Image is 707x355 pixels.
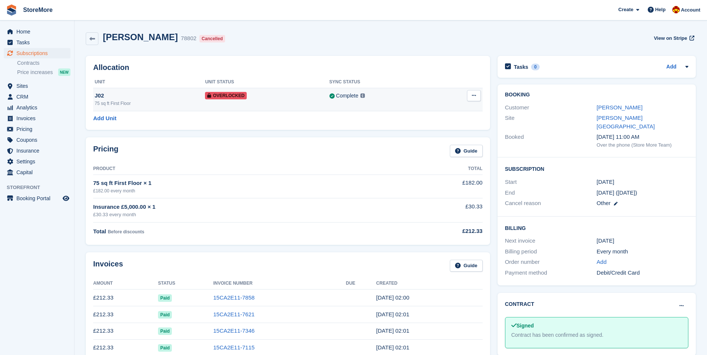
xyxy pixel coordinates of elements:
th: Invoice Number [213,278,346,290]
span: Other [597,200,611,206]
h2: Pricing [93,145,119,157]
div: Start [505,178,597,186]
span: CRM [16,92,61,102]
a: Guide [450,145,483,157]
img: Store More Team [672,6,680,13]
div: Next invoice [505,237,597,245]
h2: Allocation [93,63,483,72]
div: 75 sq ft First Floor [95,100,205,107]
a: [PERSON_NAME] [597,104,643,111]
td: £212.33 [93,323,158,339]
td: £212.33 [93,306,158,323]
span: Total [93,228,106,234]
a: Add [666,63,676,71]
span: Booking Portal [16,193,61,204]
div: Every month [597,247,688,256]
span: Settings [16,156,61,167]
th: Created [376,278,482,290]
th: Unit Status [205,76,329,88]
a: menu [4,124,70,134]
div: NEW [58,68,70,76]
a: menu [4,37,70,48]
a: menu [4,102,70,113]
span: Sites [16,81,61,91]
span: Help [655,6,666,13]
span: Analytics [16,102,61,113]
span: Home [16,26,61,37]
h2: Contract [505,300,534,308]
img: stora-icon-8386f47178a22dfd0bd8f6a31ec36ba5ce8667c1dd55bd0f319d3a0aa187defe.svg [6,4,17,16]
div: 78802 [181,34,196,43]
a: menu [4,92,70,102]
div: End [505,189,597,197]
a: Preview store [61,194,70,203]
th: Product [93,163,387,175]
a: View on Stripe [651,32,696,44]
span: Pricing [16,124,61,134]
div: Signed [511,322,682,330]
span: Create [618,6,633,13]
th: Sync Status [329,76,436,88]
div: [DATE] [597,237,688,245]
span: Before discounts [108,229,144,234]
div: 75 sq ft First Floor × 1 [93,179,387,188]
div: £182.00 every month [93,188,387,194]
div: Over the phone (Store More Team) [597,141,688,149]
h2: Subscription [505,165,688,172]
a: menu [4,26,70,37]
span: Paid [158,294,172,302]
th: Amount [93,278,158,290]
div: Payment method [505,269,597,277]
div: Site [505,114,597,131]
div: Cancel reason [505,199,597,208]
h2: Billing [505,224,688,231]
a: StoreMore [20,4,56,16]
span: Subscriptions [16,48,61,58]
span: Insurance [16,145,61,156]
span: Storefront [7,184,74,191]
div: Customer [505,103,597,112]
h2: Tasks [514,64,528,70]
div: Insurance £5,000.00 × 1 [93,203,387,211]
div: 0 [531,64,540,70]
h2: [PERSON_NAME] [103,32,178,42]
span: Paid [158,344,172,352]
span: Account [681,6,700,14]
div: Contract has been confirmed as signed. [511,331,682,339]
a: menu [4,135,70,145]
h2: Invoices [93,260,123,272]
td: £182.00 [387,175,483,198]
div: J02 [95,92,205,100]
span: Tasks [16,37,61,48]
span: Overlocked [205,92,247,99]
a: menu [4,167,70,177]
span: Paid [158,311,172,319]
a: Add Unit [93,114,116,123]
div: Booked [505,133,597,148]
div: £212.33 [387,227,483,236]
a: Guide [450,260,483,272]
a: Add [597,258,607,266]
span: View on Stripe [654,35,687,42]
div: Complete [336,92,359,100]
a: 15CA2E11-7346 [213,327,255,334]
a: 15CA2E11-7621 [213,311,255,317]
a: 15CA2E11-7858 [213,294,255,301]
a: menu [4,81,70,91]
img: icon-info-grey-7440780725fd019a000dd9b08b2336e03edf1995a4989e88bcd33f0948082b44.svg [360,93,365,98]
time: 2025-08-26 01:00:37 UTC [376,294,409,301]
div: Billing period [505,247,597,256]
time: 2025-05-26 01:01:02 UTC [376,344,409,351]
th: Status [158,278,213,290]
span: Invoices [16,113,61,124]
a: menu [4,193,70,204]
a: [PERSON_NAME][GEOGRAPHIC_DATA] [597,115,655,129]
span: Coupons [16,135,61,145]
span: Paid [158,327,172,335]
a: 15CA2E11-7115 [213,344,255,351]
td: £30.33 [387,198,483,223]
td: £212.33 [93,290,158,306]
time: 2025-06-26 01:01:06 UTC [376,327,409,334]
a: Price increases NEW [17,68,70,76]
a: menu [4,145,70,156]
